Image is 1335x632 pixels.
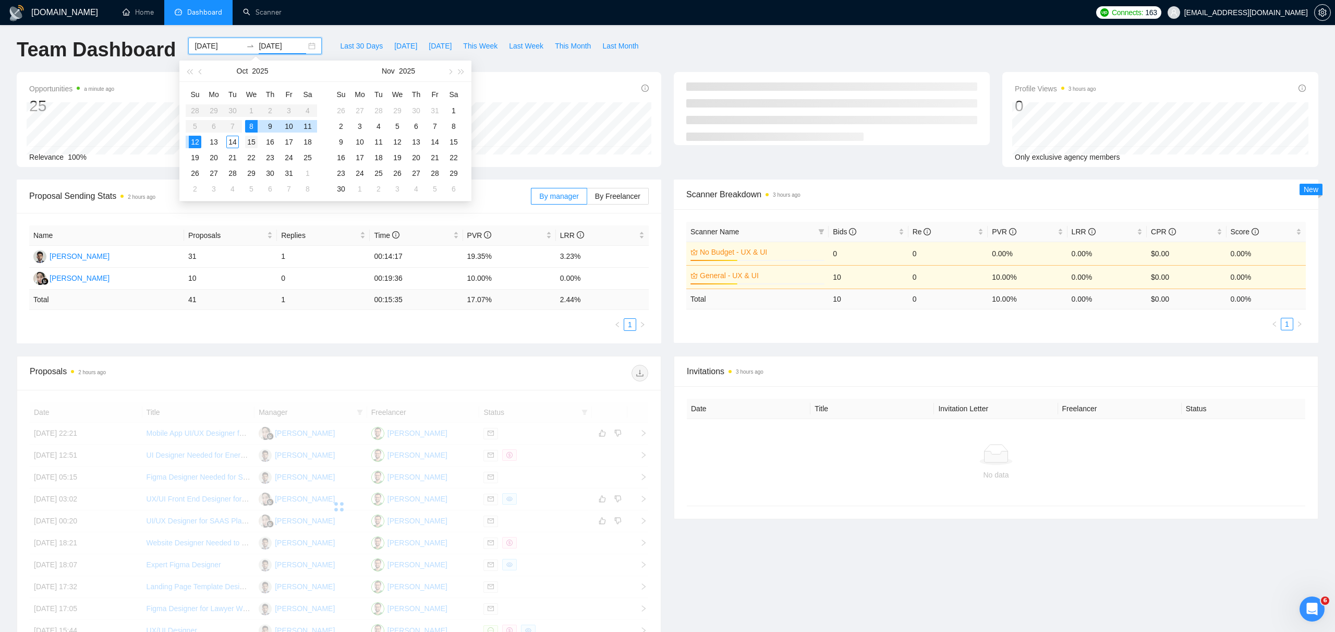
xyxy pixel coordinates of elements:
[184,246,277,268] td: 31
[226,136,239,148] div: 14
[17,38,176,62] h1: Team Dashboard
[924,228,931,235] span: info-circle
[280,165,298,181] td: 2025-10-31
[204,181,223,197] td: 2025-11-03
[298,134,317,150] td: 2025-10-18
[388,181,407,197] td: 2025-12-03
[354,136,366,148] div: 10
[187,8,222,17] span: Dashboard
[223,181,242,197] td: 2025-11-04
[407,134,426,150] td: 2025-11-13
[391,183,404,195] div: 3
[29,225,184,246] th: Name
[245,151,258,164] div: 22
[429,120,441,133] div: 7
[298,118,317,134] td: 2025-10-11
[410,183,422,195] div: 4
[370,290,463,310] td: 00:15:35
[388,103,407,118] td: 2025-10-29
[463,40,497,52] span: This Week
[1314,4,1331,21] button: setting
[391,136,404,148] div: 12
[280,86,298,103] th: Fr
[1147,289,1226,309] td: $ 0.00
[447,104,460,117] div: 1
[829,289,908,309] td: 10
[410,136,422,148] div: 13
[1227,265,1306,289] td: 0.00%
[391,151,404,164] div: 19
[597,38,644,54] button: Last Month
[426,103,444,118] td: 2025-10-31
[1069,86,1096,92] time: 3 hours ago
[1072,228,1096,236] span: LRR
[372,151,385,164] div: 18
[690,272,698,279] span: crown
[283,151,295,164] div: 24
[690,228,739,236] span: Scanner Name
[1067,289,1147,309] td: 0.00 %
[246,42,254,50] span: swap-right
[463,290,556,310] td: 17.07 %
[1015,82,1096,95] span: Profile Views
[283,120,295,133] div: 10
[624,319,636,330] a: 1
[816,224,827,240] span: filter
[283,136,295,148] div: 17
[509,40,543,52] span: Last Week
[913,228,931,236] span: Re
[223,134,242,150] td: 2025-10-14
[1298,85,1306,92] span: info-circle
[332,86,350,103] th: Su
[245,183,258,195] div: 5
[223,150,242,165] td: 2025-10-21
[204,86,223,103] th: Mo
[429,183,441,195] div: 5
[407,181,426,197] td: 2025-12-04
[369,165,388,181] td: 2025-11-25
[350,165,369,181] td: 2025-11-24
[1314,8,1331,17] a: setting
[1112,7,1143,18] span: Connects:
[277,225,370,246] th: Replies
[283,167,295,180] div: 31
[370,268,463,290] td: 00:19:36
[429,151,441,164] div: 21
[388,134,407,150] td: 2025-11-12
[1281,318,1293,330] a: 1
[1067,265,1147,289] td: 0.00%
[388,86,407,103] th: We
[245,167,258,180] div: 29
[1170,9,1178,16] span: user
[556,268,649,290] td: 0.00%
[369,103,388,118] td: 2025-10-28
[298,86,317,103] th: Sa
[41,278,48,285] img: gigradar-bm.png
[340,40,383,52] span: Last 30 Days
[264,183,276,195] div: 6
[407,150,426,165] td: 2025-11-20
[301,136,314,148] div: 18
[335,136,347,148] div: 9
[350,103,369,118] td: 2025-10-27
[277,268,370,290] td: 0
[602,40,638,52] span: Last Month
[908,242,988,265] td: 0
[556,290,649,310] td: 2.44 %
[350,134,369,150] td: 2025-11-10
[29,153,64,161] span: Relevance
[33,250,46,263] img: FK
[226,151,239,164] div: 21
[283,183,295,195] div: 7
[410,104,422,117] div: 30
[123,8,154,17] a: homeHome
[389,38,423,54] button: [DATE]
[29,290,184,310] td: Total
[369,181,388,197] td: 2025-12-02
[410,120,422,133] div: 6
[1169,228,1176,235] span: info-circle
[426,86,444,103] th: Fr
[261,181,280,197] td: 2025-11-06
[84,86,114,92] time: a minute ago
